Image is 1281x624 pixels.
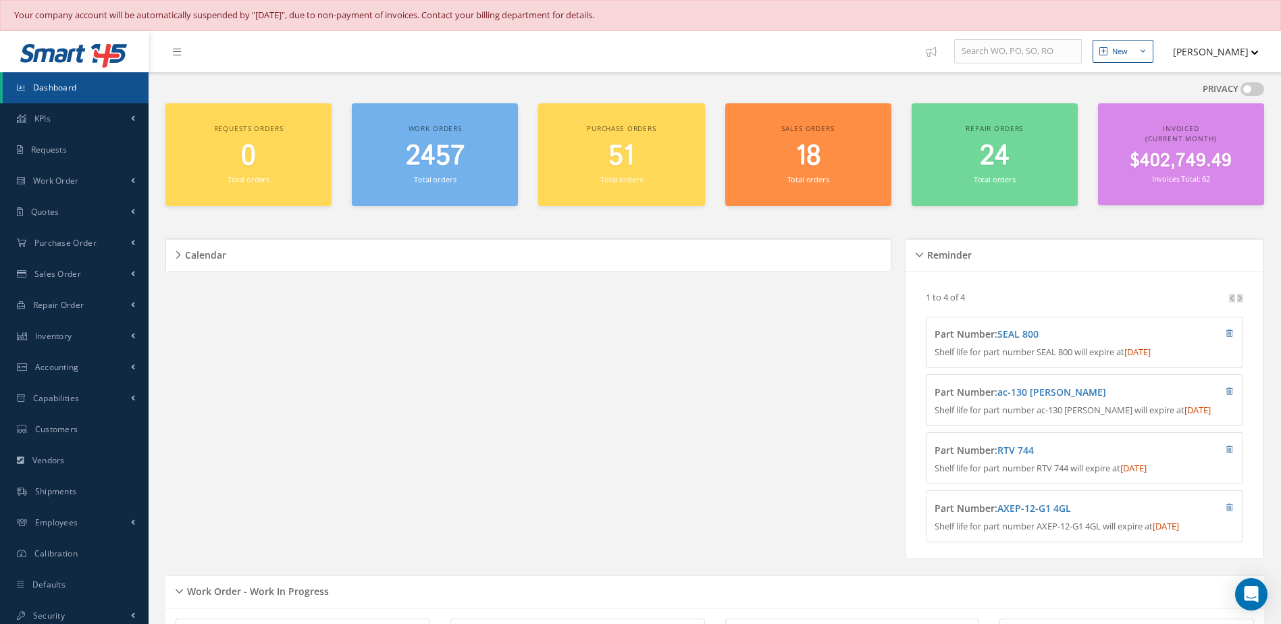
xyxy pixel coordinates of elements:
span: Dashboard [33,82,77,93]
span: Invoiced [1163,124,1199,133]
h4: Part Number [935,329,1154,340]
div: New [1112,46,1128,57]
span: : [995,386,1106,398]
span: Capabilities [33,392,80,404]
span: Requests orders [214,124,284,133]
span: [DATE] [1184,404,1211,416]
a: Invoiced (Current Month) $402,749.49 Invoices Total: 62 [1098,103,1264,206]
p: Shelf life for part number AXEP-12-G1 4GL will expire at [935,520,1234,534]
span: 0 [241,137,256,176]
small: Total orders [228,174,269,184]
span: $402,749.49 [1130,148,1232,174]
h5: Calendar [181,245,226,261]
span: Work Order [33,175,79,186]
h4: Part Number [935,503,1154,515]
span: Accounting [35,361,79,373]
span: Quotes [31,206,59,217]
small: Total orders [414,174,456,184]
span: Sales Order [34,268,81,280]
a: ac-130 [PERSON_NAME] [997,386,1106,398]
span: 24 [980,137,1010,176]
p: Shelf life for part number SEAL 800 will expire at [935,346,1234,359]
a: Dashboard [3,72,149,103]
span: Repair orders [966,124,1023,133]
p: Shelf life for part number ac-130 [PERSON_NAME] will expire at [935,404,1234,417]
span: 2457 [406,137,465,176]
span: Defaults [32,579,66,590]
h4: Part Number [935,387,1154,398]
span: Sales orders [781,124,834,133]
span: : [995,328,1039,340]
a: Requests orders 0 Total orders [165,103,332,207]
span: Customers [35,423,78,435]
span: Purchase orders [587,124,656,133]
p: 1 to 4 of 4 [926,291,965,303]
p: Shelf life for part number RTV 744 will expire at [935,462,1234,475]
h5: Work Order - Work In Progress [183,581,329,598]
button: New [1093,40,1153,63]
a: Show Tips [919,31,954,72]
span: Inventory [35,330,72,342]
span: Shipments [35,486,77,497]
a: Purchase orders 51 Total orders [538,103,704,207]
h5: Reminder [923,245,972,261]
small: Total orders [974,174,1016,184]
div: Your company account will be automatically suspended by "[DATE]", due to non-payment of invoices.... [14,9,1267,22]
a: Work orders 2457 Total orders [352,103,518,207]
span: Repair Order [33,299,84,311]
span: Requests [31,144,67,155]
span: Work orders [409,124,462,133]
span: (Current Month) [1145,134,1216,143]
label: PRIVACY [1203,82,1238,96]
small: Total orders [787,174,829,184]
a: RTV 744 [997,444,1034,457]
span: 18 [795,137,821,176]
small: Invoices Total: 62 [1152,174,1210,184]
div: Open Intercom Messenger [1235,578,1267,610]
span: Calibration [34,548,78,559]
span: 51 [608,137,634,176]
span: Purchase Order [34,237,97,249]
button: [PERSON_NAME] [1160,38,1259,65]
span: [DATE] [1153,520,1179,532]
small: Total orders [600,174,642,184]
a: Repair orders 24 Total orders [912,103,1078,207]
span: Vendors [32,454,65,466]
span: [DATE] [1124,346,1151,358]
a: SEAL 800 [997,328,1039,340]
span: KPIs [34,113,51,124]
span: [DATE] [1120,462,1147,474]
span: Employees [35,517,78,528]
input: Search WO, PO, SO, RO [954,39,1082,63]
a: Sales orders 18 Total orders [725,103,891,207]
h4: Part Number [935,445,1154,457]
a: AXEP-12-G1 4GL [997,502,1071,515]
span: : [995,444,1034,457]
span: : [995,502,1071,515]
span: Security [33,610,65,621]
